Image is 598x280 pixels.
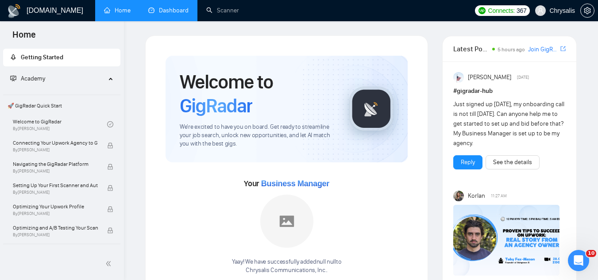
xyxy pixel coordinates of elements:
span: fund-projection-screen [10,75,16,81]
span: Getting Started [21,54,63,61]
img: F09C1F8H75G-Event%20with%20Tobe%20Fox-Mason.png [453,205,559,276]
span: Academy [10,75,45,82]
span: double-left [105,259,114,268]
button: setting [580,4,594,18]
h1: # gigradar-hub [453,86,566,96]
button: See the details [486,155,540,169]
span: 👑 Agency Success with GigRadar [4,246,120,264]
span: Setting Up Your First Scanner and Auto-Bidder [13,181,98,190]
h1: Welcome to [180,70,335,118]
span: Just signed up [DATE], my onboarding call is not till [DATE]. Can anyone help me to get started t... [453,100,564,147]
a: Join GigRadar Slack Community [528,45,559,54]
img: upwork-logo.png [478,7,486,14]
button: Reply [453,155,482,169]
span: [DATE] [517,73,529,81]
span: 367 [517,6,526,15]
a: setting [580,7,594,14]
span: 5 hours ago [498,46,525,53]
a: homeHome [104,7,131,14]
span: user [537,8,544,14]
span: Optimizing and A/B Testing Your Scanner for Better Results [13,223,98,232]
span: lock [107,142,113,149]
span: Korlan [468,191,485,201]
p: Chrysalis Communications, Inc. . [232,266,341,275]
span: Business Manager [261,179,329,188]
span: Connects: [488,6,515,15]
a: export [560,45,566,53]
img: Korlan [453,191,464,201]
span: lock [107,164,113,170]
span: GigRadar [180,94,252,118]
span: Your [244,179,329,188]
span: 🚀 GigRadar Quick Start [4,97,120,115]
iframe: Intercom live chat [568,250,589,271]
a: searchScanner [206,7,239,14]
span: check-circle [107,121,113,127]
span: Home [5,28,43,47]
span: lock [107,227,113,234]
span: 10 [586,250,596,257]
span: setting [581,7,594,14]
img: Anisuzzaman Khan [453,72,464,83]
span: We're excited to have you on board. Get ready to streamline your job search, unlock new opportuni... [180,123,335,148]
span: export [560,45,566,52]
span: rocket [10,54,16,60]
span: By [PERSON_NAME] [13,169,98,174]
span: By [PERSON_NAME] [13,211,98,216]
span: Latest Posts from the GigRadar Community [453,43,490,54]
span: 11:27 AM [491,192,507,200]
span: lock [107,206,113,212]
div: Yaay! We have successfully added null null to [232,258,341,275]
img: placeholder.png [260,195,313,248]
span: Navigating the GigRadar Platform [13,160,98,169]
span: By [PERSON_NAME] [13,190,98,195]
a: Reply [461,157,475,167]
img: logo [7,4,21,18]
span: Academy [21,75,45,82]
li: Getting Started [3,49,120,66]
a: Welcome to GigRadarBy[PERSON_NAME] [13,115,107,134]
a: dashboardDashboard [148,7,189,14]
span: [PERSON_NAME] [468,73,511,82]
span: By [PERSON_NAME] [13,147,98,153]
span: Optimizing Your Upwork Profile [13,202,98,211]
a: See the details [493,157,532,167]
span: By [PERSON_NAME] [13,232,98,238]
span: lock [107,185,113,191]
span: Connecting Your Upwork Agency to GigRadar [13,138,98,147]
img: gigradar-logo.png [349,87,394,131]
